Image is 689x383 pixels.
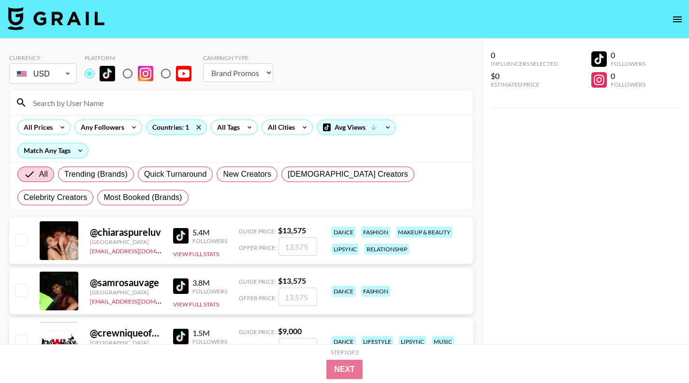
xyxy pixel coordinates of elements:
[278,276,306,285] strong: $ 13,575
[11,65,75,82] div: USD
[399,336,426,347] div: lipsync
[611,50,645,60] div: 0
[8,7,104,30] img: Grail Talent
[278,326,302,336] strong: $ 9,000
[332,244,359,255] div: lipsync
[491,50,558,60] div: 0
[90,226,161,238] div: @ chiaraspureluv
[27,95,467,110] input: Search by User Name
[192,278,227,288] div: 3.8M
[611,71,645,81] div: 0
[396,227,453,238] div: makeup & beauty
[85,54,199,61] div: Platform
[18,143,88,158] div: Match Any Tags
[90,238,161,245] div: [GEOGRAPHIC_DATA]
[239,244,277,251] span: Offer Price:
[317,120,396,135] div: Avg Views
[432,336,454,347] div: music
[203,54,273,61] div: Campaign Type
[138,66,153,81] img: Instagram
[192,288,227,295] div: Followers
[192,328,227,338] div: 1.5M
[279,288,317,306] input: 13,575
[239,328,276,336] span: Guide Price:
[90,296,187,305] a: [EMAIL_ADDRESS][DOMAIN_NAME]
[173,329,189,344] img: TikTok
[239,228,276,235] span: Guide Price:
[173,250,219,258] button: View Full Stats
[361,336,393,347] div: lifestyle
[192,338,227,345] div: Followers
[9,54,77,61] div: Currency
[90,339,161,346] div: [GEOGRAPHIC_DATA]
[365,244,409,255] div: relationship
[278,226,306,235] strong: $ 13,575
[491,60,558,67] div: Influencers Selected
[18,120,55,135] div: All Prices
[173,228,189,244] img: TikTok
[24,192,88,203] span: Celebrity Creators
[192,228,227,237] div: 5.4M
[491,81,558,88] div: Estimated Price
[239,294,277,302] span: Offer Price:
[223,169,271,180] span: New Creators
[326,360,363,379] button: Next
[611,60,645,67] div: Followers
[491,71,558,81] div: $0
[75,120,126,135] div: Any Followers
[103,192,182,203] span: Most Booked (Brands)
[279,338,317,356] input: 9,000
[641,335,677,371] iframe: Drift Widget Chat Controller
[176,66,191,81] img: YouTube
[211,120,242,135] div: All Tags
[262,120,297,135] div: All Cities
[288,169,408,180] span: [DEMOGRAPHIC_DATA] Creators
[64,169,128,180] span: Trending (Brands)
[90,289,161,296] div: [GEOGRAPHIC_DATA]
[239,278,276,285] span: Guide Price:
[144,169,207,180] span: Quick Turnaround
[361,227,390,238] div: fashion
[332,227,355,238] div: dance
[192,237,227,245] div: Followers
[173,301,219,308] button: View Full Stats
[90,276,161,289] div: @ samrosauvage
[668,10,687,29] button: open drawer
[147,120,206,135] div: Countries: 1
[279,237,317,256] input: 13,575
[332,286,355,297] div: dance
[611,81,645,88] div: Followers
[90,327,161,339] div: @ crewniqueofficial
[173,278,189,294] img: TikTok
[39,169,48,180] span: All
[331,349,359,356] div: Step 1 of 2
[332,336,355,347] div: dance
[90,245,187,255] a: [EMAIL_ADDRESS][DOMAIN_NAME]
[100,66,115,81] img: TikTok
[361,286,390,297] div: fashion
